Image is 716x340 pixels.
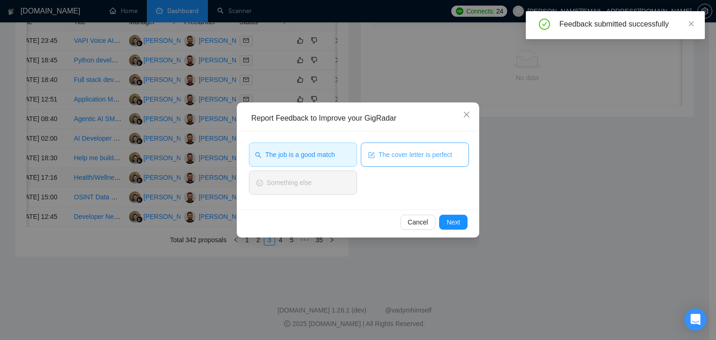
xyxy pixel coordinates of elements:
div: Feedback submitted successfully [559,19,694,30]
span: close [463,111,470,118]
span: form [368,151,375,158]
span: check-circle [539,19,550,30]
button: Close [454,102,479,128]
button: searchThe job is a good match [249,143,357,167]
span: close [688,20,695,27]
button: Next [439,215,468,230]
button: smileSomething else [249,170,357,195]
span: Cancel [408,217,428,227]
button: Cancel [400,215,436,230]
span: search [255,151,262,158]
span: The cover letter is perfect [379,150,452,160]
button: formThe cover letter is perfect [361,143,469,167]
div: Open Intercom Messenger [684,308,707,331]
span: The job is a good match [265,150,335,160]
span: Next [447,217,460,227]
div: Report Feedback to Improve your GigRadar [251,113,471,123]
